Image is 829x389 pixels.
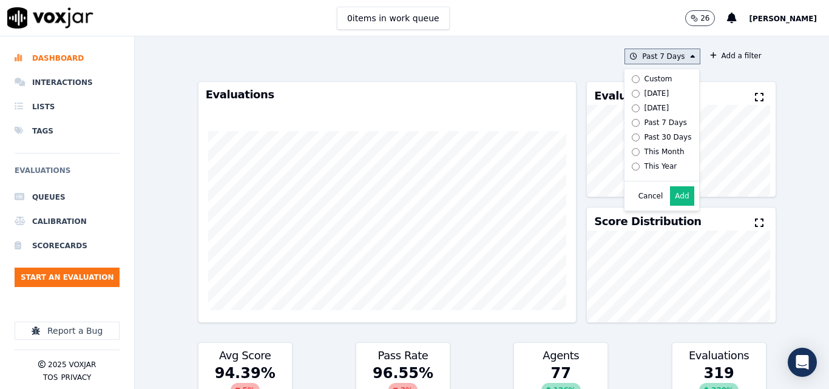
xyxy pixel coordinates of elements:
[15,163,120,185] h6: Evaluations
[632,148,640,156] input: This Month
[15,322,120,340] button: Report a Bug
[206,350,285,361] h3: Avg Score
[638,191,663,201] button: Cancel
[685,10,727,26] button: 26
[206,89,569,100] h3: Evaluations
[645,103,669,113] div: [DATE]
[680,350,759,361] h3: Evaluations
[645,161,677,171] div: This Year
[700,13,709,23] p: 26
[43,373,58,382] button: TOS
[632,75,640,83] input: Custom
[645,89,669,98] div: [DATE]
[788,348,817,377] div: Open Intercom Messenger
[15,185,120,209] a: Queues
[749,11,829,25] button: [PERSON_NAME]
[364,350,442,361] h3: Pass Rate
[632,90,640,98] input: [DATE]
[594,90,657,101] h3: Evaluators
[15,70,120,95] a: Interactions
[594,216,701,227] h3: Score Distribution
[15,119,120,143] a: Tags
[670,186,694,206] button: Add
[15,268,120,287] button: Start an Evaluation
[48,360,96,370] p: 2025 Voxjar
[15,95,120,119] a: Lists
[632,119,640,127] input: Past 7 Days
[645,147,685,157] div: This Month
[521,350,600,361] h3: Agents
[61,373,91,382] button: Privacy
[632,134,640,141] input: Past 30 Days
[705,49,766,63] button: Add a filter
[645,118,687,127] div: Past 7 Days
[15,209,120,234] a: Calibration
[7,7,93,29] img: voxjar logo
[645,132,692,142] div: Past 30 Days
[632,163,640,171] input: This Year
[749,15,817,23] span: [PERSON_NAME]
[15,234,120,258] a: Scorecards
[624,49,700,64] button: Past 7 Days Custom [DATE] [DATE] Past 7 Days Past 30 Days This Month This Year Cancel Add
[685,10,715,26] button: 26
[632,104,640,112] input: [DATE]
[15,46,120,70] a: Dashboard
[337,7,450,30] button: 0items in work queue
[645,74,672,84] div: Custom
